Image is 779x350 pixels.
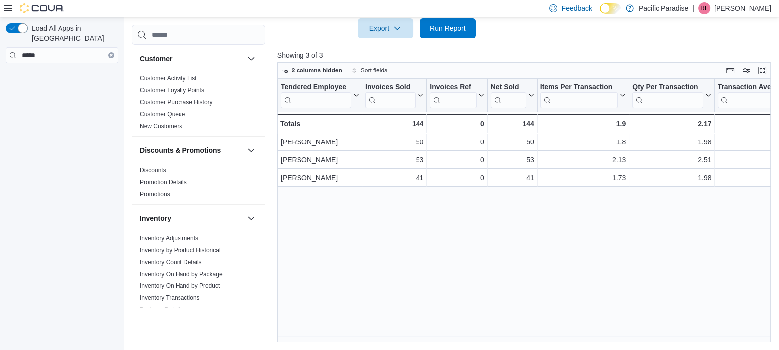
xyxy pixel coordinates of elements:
div: Rheanne Lima [698,2,710,14]
button: Qty Per Transaction [632,83,711,108]
span: Inventory On Hand by Package [140,270,223,278]
button: Clear input [108,52,114,58]
a: Promotions [140,191,170,198]
div: 0 [430,154,484,166]
button: Export [358,18,413,38]
h3: Customer [140,54,172,64]
span: Export [363,18,407,38]
div: 50 [491,136,534,148]
div: Invoices Ref [430,83,476,92]
span: Customer Activity List [140,74,197,82]
a: Inventory by Product Historical [140,247,221,254]
span: Run Report [430,23,466,33]
button: Invoices Ref [430,83,484,108]
nav: Complex example [6,65,118,89]
p: Showing 3 of 3 [277,50,776,60]
span: Promotions [140,190,170,198]
a: Customer Queue [140,111,185,118]
button: Discounts & Promotions [245,144,257,156]
a: Inventory Adjustments [140,235,198,242]
span: RL [700,2,708,14]
button: Run Report [420,18,476,38]
span: Customer Loyalty Points [140,86,204,94]
div: 2.13 [540,154,626,166]
div: Customer [132,72,265,136]
a: Inventory Count Details [140,259,202,266]
div: 1.9 [540,118,626,130]
div: 41 [491,172,534,184]
div: 1.73 [540,172,626,184]
span: Package Details [140,306,183,314]
div: Items Per Transaction [540,83,618,108]
span: Inventory Transactions [140,294,200,302]
button: 2 columns hidden [278,65,346,76]
h3: Inventory [140,213,171,223]
a: Promotion Details [140,179,187,186]
a: Inventory On Hand by Product [140,282,220,289]
div: 0 [430,118,484,130]
div: [PERSON_NAME] [281,136,359,148]
div: 144 [365,118,423,130]
span: Feedback [561,3,592,13]
button: Invoices Sold [365,83,423,108]
div: Invoices Sold [365,83,416,92]
button: Discounts & Promotions [140,145,243,155]
button: Customer [245,53,257,65]
div: 144 [490,118,534,130]
div: Net Sold [490,83,526,108]
div: Discounts & Promotions [132,164,265,204]
button: Customer [140,54,243,64]
div: Tendered Employee [281,83,351,92]
button: Tendered Employee [281,83,359,108]
span: Customer Queue [140,110,185,118]
div: 50 [365,136,423,148]
button: Sort fields [347,65,391,76]
button: Keyboard shortcuts [724,65,736,76]
span: Load All Apps in [GEOGRAPHIC_DATA] [28,23,118,43]
span: 2 columns hidden [292,67,342,74]
div: 1.98 [632,136,711,148]
button: Net Sold [490,83,534,108]
button: Items Per Transaction [540,83,626,108]
button: Enter fullscreen [756,65,768,76]
div: 53 [365,154,423,166]
input: Dark Mode [600,3,621,14]
a: Customer Purchase History [140,99,213,106]
span: Discounts [140,166,166,174]
div: 53 [491,154,534,166]
div: Qty Per Transaction [632,83,703,108]
div: Items Per Transaction [540,83,618,92]
div: Net Sold [490,83,526,92]
span: Promotion Details [140,178,187,186]
span: New Customers [140,122,182,130]
h3: Discounts & Promotions [140,145,221,155]
a: Discounts [140,167,166,174]
p: | [692,2,694,14]
div: [PERSON_NAME] [281,172,359,184]
span: Inventory On Hand by Product [140,282,220,290]
div: 2.17 [632,118,711,130]
a: New Customers [140,123,182,130]
div: Invoices Ref [430,83,476,108]
span: Inventory Adjustments [140,234,198,242]
div: Tendered Employee [281,83,351,108]
span: Customer Purchase History [140,98,213,106]
span: Inventory Count Details [140,258,202,266]
div: 0 [430,172,484,184]
button: Inventory [140,213,243,223]
button: Display options [740,65,752,76]
div: Qty Per Transaction [632,83,703,92]
p: Pacific Paradise [639,2,688,14]
img: Cova [20,3,64,13]
button: Inventory [245,212,257,224]
div: 1.98 [632,172,711,184]
a: Inventory On Hand by Package [140,271,223,278]
div: 2.51 [632,154,711,166]
span: Inventory by Product Historical [140,246,221,254]
p: [PERSON_NAME] [714,2,771,14]
a: Package Details [140,306,183,313]
span: Sort fields [361,67,387,74]
div: Totals [280,118,359,130]
a: Inventory Transactions [140,294,200,301]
